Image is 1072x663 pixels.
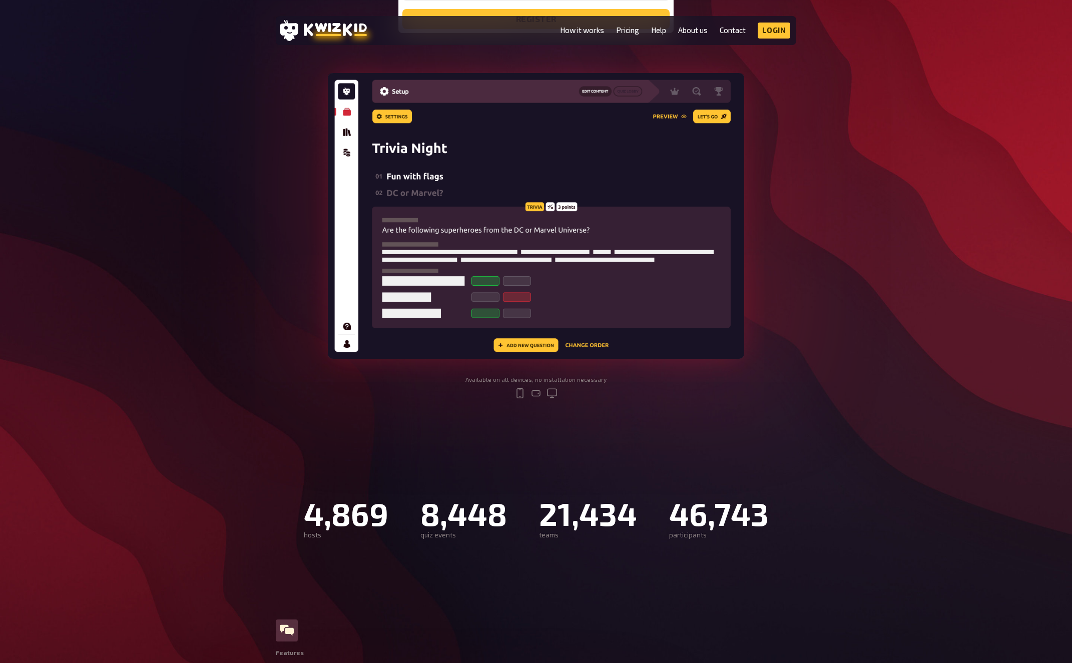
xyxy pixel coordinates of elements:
[420,531,507,539] div: quiz events
[328,73,744,359] img: kwizkid
[560,26,604,35] a: How it works
[678,26,708,35] a: About us
[758,23,791,39] a: Login
[546,387,558,399] svg: desktop
[669,495,769,531] div: 46,743
[530,387,542,399] svg: tablet
[669,531,769,539] div: participants
[304,495,388,531] div: 4,869
[304,531,388,539] div: hosts
[276,649,304,656] div: Features
[720,26,746,35] a: Contact
[514,387,526,399] svg: mobile
[539,495,637,531] div: 21,434
[539,531,637,539] div: teams
[402,9,670,29] button: register
[420,495,507,531] div: 8,448
[651,26,666,35] a: Help
[616,26,639,35] a: Pricing
[465,376,607,383] div: Available on all devices, no installation necessary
